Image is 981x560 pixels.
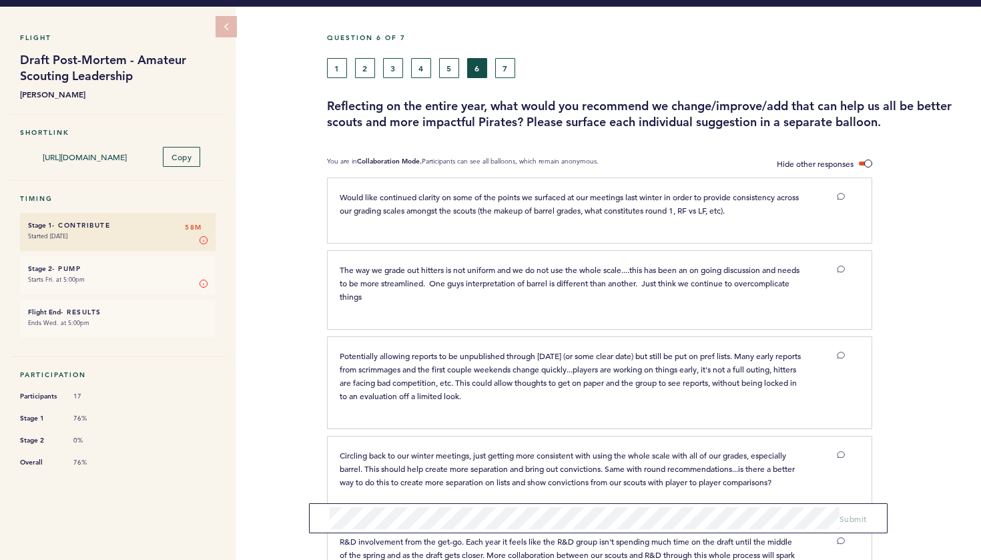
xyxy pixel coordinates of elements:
span: 76% [73,414,113,423]
span: Submit [840,513,867,524]
span: Participants [20,390,60,403]
time: Ends Wed. at 5:00pm [28,318,89,327]
span: 0% [73,436,113,445]
h5: Timing [20,194,216,203]
button: 7 [495,58,515,78]
small: Stage 2 [28,264,52,273]
h6: - Results [28,308,208,316]
time: Started [DATE] [28,232,67,240]
button: 4 [411,58,431,78]
span: Hide other responses [777,158,854,169]
span: Stage 1 [20,412,60,425]
small: Stage 1 [28,221,52,230]
span: 17 [73,392,113,401]
button: 6 [467,58,487,78]
p: You are in Participants can see all balloons, which remain anonymous. [327,157,599,171]
small: Flight End [28,308,61,316]
h6: - Contribute [28,221,208,230]
b: [PERSON_NAME] [20,87,216,101]
h5: Question 6 of 7 [327,33,971,42]
button: 5 [439,58,459,78]
button: Submit [840,512,867,525]
span: Would like continued clarity on some of the points we surfaced at our meetings last winter in ord... [340,192,801,216]
span: Stage 2 [20,434,60,447]
b: Collaboration Mode. [357,157,422,166]
h5: Flight [20,33,216,42]
h5: Shortlink [20,128,216,137]
h5: Participation [20,370,216,379]
h1: Draft Post-Mortem - Amateur Scouting Leadership [20,52,216,84]
span: The way we grade out hitters is not uniform and we do not use the whole scale....this has been an... [340,264,801,302]
button: Copy [163,147,200,167]
h6: - Pump [28,264,208,273]
span: 76% [73,458,113,467]
button: 3 [383,58,403,78]
button: 1 [327,58,347,78]
time: Starts Fri. at 5:00pm [28,275,85,284]
button: 2 [355,58,375,78]
span: 58M [185,221,202,234]
span: Overall [20,456,60,469]
h3: Reflecting on the entire year, what would you recommend we change/improve/add that can help us al... [327,98,971,130]
span: Circling back to our winter meetings, just getting more consistent with using the whole scale wit... [340,450,797,487]
span: Copy [172,152,192,162]
span: Potentially allowing reports to be unpublished through [DATE] (or some clear date) but still be p... [340,350,803,401]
